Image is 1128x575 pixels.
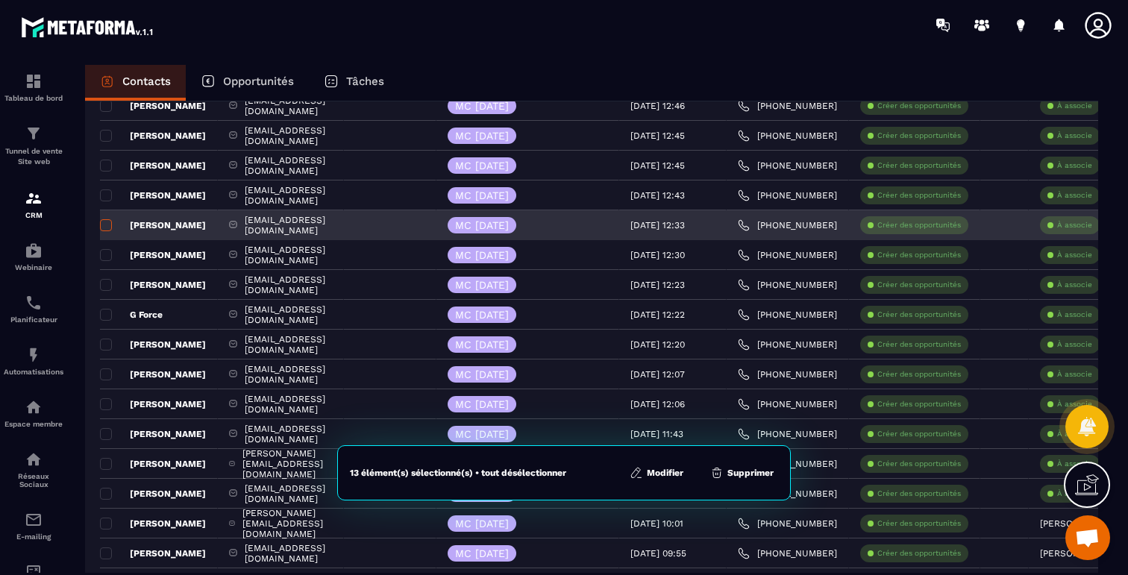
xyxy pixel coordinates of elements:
p: Opportunités [223,75,294,88]
p: Créer des opportunités [877,459,961,469]
img: social-network [25,450,43,468]
p: À associe [1057,339,1092,350]
p: À associe [1057,160,1092,171]
p: Créer des opportunités [877,429,961,439]
p: Créer des opportunités [877,369,961,380]
p: [PERSON_NAME] [100,518,206,530]
a: [PHONE_NUMBER] [738,249,837,261]
p: [PERSON_NAME] [100,428,206,440]
a: [PHONE_NUMBER] [738,279,837,291]
p: Créer des opportunités [877,101,961,111]
p: Tunnel de vente Site web [4,146,63,167]
a: emailemailE-mailing [4,500,63,552]
p: [DATE] 11:43 [630,429,683,439]
p: Créer des opportunités [877,488,961,499]
p: À associe [1057,459,1092,469]
p: Planificateur [4,315,63,324]
p: Créer des opportunités [877,220,961,230]
p: Créer des opportunités [877,399,961,409]
p: À associe [1057,369,1092,380]
p: [PERSON_NAME] [100,160,206,172]
img: formation [25,189,43,207]
a: [PHONE_NUMBER] [738,160,837,172]
p: MC [DATE] [455,220,509,230]
p: [DATE] 12:22 [630,310,685,320]
a: [PHONE_NUMBER] [738,100,837,112]
p: MC [DATE] [455,101,509,111]
p: [DATE] 12:07 [630,369,685,380]
a: [PHONE_NUMBER] [738,130,837,142]
p: [DATE] 12:30 [630,250,685,260]
p: À associe [1057,250,1092,260]
img: automations [25,346,43,364]
p: [DATE] 09:55 [630,548,686,559]
img: formation [25,72,43,90]
p: MC [DATE] [455,339,509,350]
a: [PHONE_NUMBER] [738,309,837,321]
a: automationsautomationsEspace membre [4,387,63,439]
p: À associe [1057,220,1092,230]
p: MC [DATE] [455,131,509,141]
p: MC [DATE] [455,190,509,201]
p: MC [DATE] [455,310,509,320]
p: Contacts [122,75,171,88]
div: 13 élément(s) sélectionné(s) • tout désélectionner [350,467,566,479]
a: automationsautomationsAutomatisations [4,335,63,387]
button: Supprimer [706,465,778,480]
p: [PERSON_NAME] [100,339,206,351]
p: Espace membre [4,420,63,428]
p: [DATE] 12:45 [630,131,685,141]
p: [DATE] 12:20 [630,339,685,350]
p: CRM [4,211,63,219]
p: [PERSON_NAME] [100,279,206,291]
a: formationformationTableau de bord [4,61,63,113]
a: [PHONE_NUMBER] [738,368,837,380]
p: [PERSON_NAME] [100,458,206,470]
img: automations [25,242,43,260]
a: [PHONE_NUMBER] [738,547,837,559]
a: Tâches [309,65,399,101]
p: À associe [1057,429,1092,439]
p: Créer des opportunités [877,339,961,350]
p: MC [DATE] [455,399,509,409]
p: [PERSON_NAME] [100,189,206,201]
p: Tableau de bord [4,94,63,102]
p: [PERSON_NAME] [100,547,206,559]
p: Créer des opportunités [877,160,961,171]
p: À associe [1057,280,1092,290]
p: [DATE] 12:33 [630,220,685,230]
p: [DATE] 12:46 [630,101,685,111]
p: MC [DATE] [455,160,509,171]
p: MC [DATE] [455,518,509,529]
a: social-networksocial-networkRéseaux Sociaux [4,439,63,500]
img: formation [25,125,43,142]
p: [PERSON_NAME] [100,398,206,410]
p: [DATE] 12:43 [630,190,685,201]
p: MC [DATE] [455,429,509,439]
img: email [25,511,43,529]
p: À associe [1057,399,1092,409]
p: MC [DATE] [455,280,509,290]
p: Créer des opportunités [877,310,961,320]
p: Tâches [346,75,384,88]
p: Créer des opportunités [877,518,961,529]
p: À associe [1057,310,1092,320]
p: MC [DATE] [455,548,509,559]
img: scheduler [25,294,43,312]
a: [PHONE_NUMBER] [738,219,837,231]
a: formationformationCRM [4,178,63,230]
p: À associe [1057,131,1092,141]
a: [PHONE_NUMBER] [738,339,837,351]
p: [DATE] 12:23 [630,280,685,290]
a: Opportunités [186,65,309,101]
a: [PHONE_NUMBER] [738,518,837,530]
p: Automatisations [4,368,63,376]
p: [PERSON_NAME] [100,219,206,231]
div: Ouvrir le chat [1065,515,1110,560]
p: Créer des opportunités [877,131,961,141]
p: [DATE] 12:06 [630,399,685,409]
p: [PERSON_NAME] [1040,548,1113,559]
p: [DATE] 10:01 [630,518,683,529]
p: [PERSON_NAME] [100,130,206,142]
p: À associe [1057,190,1092,201]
